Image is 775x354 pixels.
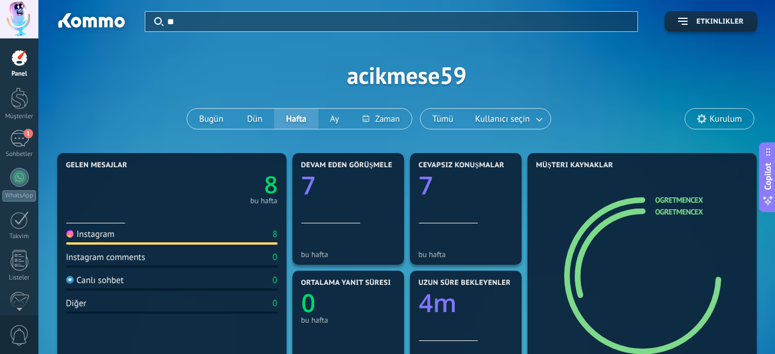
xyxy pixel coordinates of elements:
div: Müşteriler [2,113,37,121]
div: Panel [2,70,37,78]
span: 1 [24,129,33,138]
div: Sohbetler [2,151,37,158]
span: Etkinlikler [696,18,744,26]
div: WhatsApp [2,190,36,202]
div: Listeler [2,274,37,282]
div: Takvim [2,233,37,241]
button: Etkinlikler [665,11,757,32]
span: Copilot [762,163,774,190]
